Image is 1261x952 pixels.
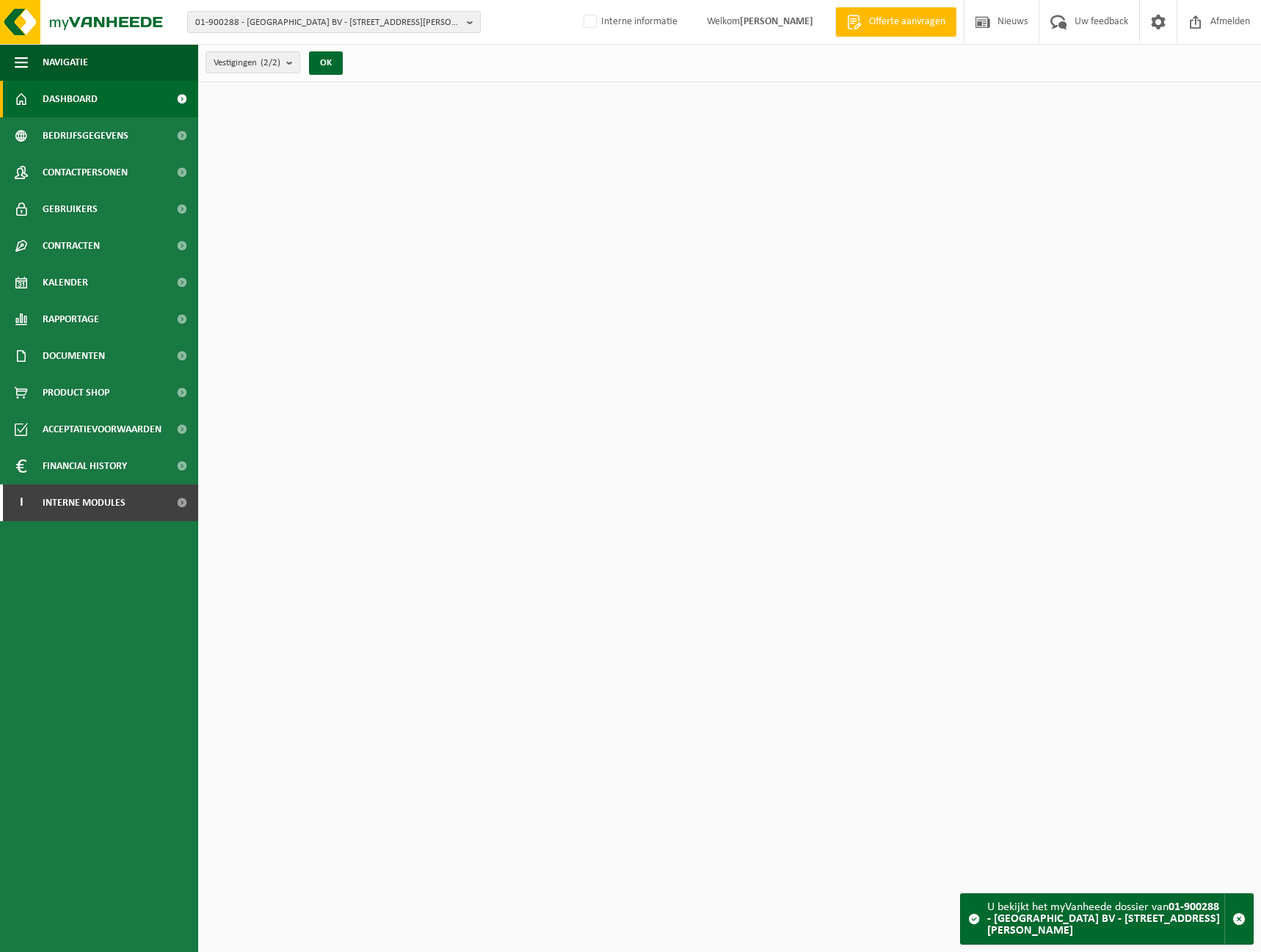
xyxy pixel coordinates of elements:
[43,191,98,228] span: Gebruikers
[15,484,28,521] span: I
[987,901,1220,937] strong: 01-900288 - [GEOGRAPHIC_DATA] BV - [STREET_ADDRESS][PERSON_NAME]
[43,484,126,521] span: Interne modules
[43,228,100,264] span: Contracten
[206,51,300,73] button: Vestigingen(2/2)
[43,81,98,117] span: Dashboard
[987,894,1224,944] div: U bekijkt het myVanheede dossier van
[261,58,280,68] count: (2/2)
[309,51,343,75] button: OK
[581,11,677,33] label: Interne informatie
[835,7,956,37] a: Offerte aanvragen
[43,264,88,301] span: Kalender
[43,301,99,338] span: Rapportage
[195,12,461,34] span: 01-900288 - [GEOGRAPHIC_DATA] BV - [STREET_ADDRESS][PERSON_NAME]
[187,11,481,33] button: 01-900288 - [GEOGRAPHIC_DATA] BV - [STREET_ADDRESS][PERSON_NAME]
[43,374,109,411] span: Product Shop
[865,15,949,29] span: Offerte aanvragen
[43,117,128,154] span: Bedrijfsgegevens
[214,52,280,74] span: Vestigingen
[43,154,128,191] span: Contactpersonen
[43,411,161,448] span: Acceptatievoorwaarden
[43,338,105,374] span: Documenten
[740,16,813,27] strong: [PERSON_NAME]
[43,44,88,81] span: Navigatie
[43,448,127,484] span: Financial History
